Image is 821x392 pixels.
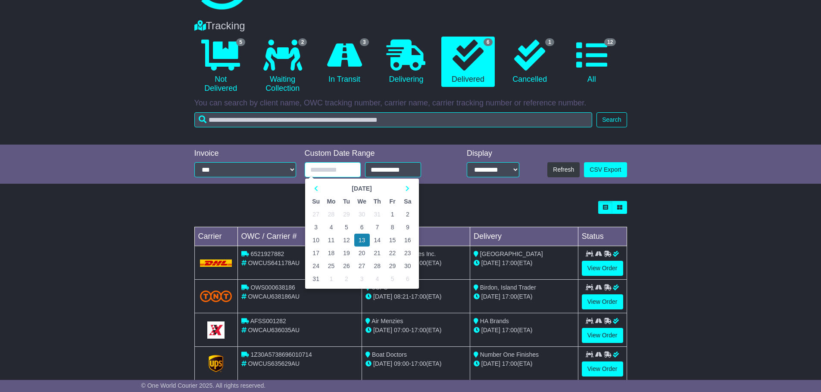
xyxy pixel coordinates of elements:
[480,250,543,257] span: [GEOGRAPHIC_DATA]
[324,234,339,247] td: 11
[370,221,385,234] td: 7
[309,234,324,247] td: 10
[309,272,324,285] td: 31
[250,284,295,291] span: OWS000638186
[380,37,433,87] a: Delivering
[400,221,415,234] td: 9
[237,227,362,246] td: OWC / Carrier #
[484,38,493,46] span: 6
[400,195,415,208] th: Sa
[200,259,232,266] img: DHL.png
[394,360,409,367] span: 09:00
[474,259,574,268] div: (ETA)
[470,227,578,246] td: Delivery
[250,351,312,358] span: 1Z30A5738696010714
[385,247,400,259] td: 22
[354,272,370,285] td: 3
[339,221,354,234] td: 5
[194,99,627,108] p: You can search by client name, OWC tracking number, carrier name, carrier tracking number or refe...
[370,208,385,221] td: 31
[372,351,407,358] span: Boat Doctors
[365,292,466,301] div: - (ETA)
[385,195,400,208] th: Fr
[365,359,466,368] div: - (ETA)
[502,293,517,300] span: 17:00
[565,37,618,87] a: 12 All
[411,327,426,333] span: 17:00
[582,361,623,377] a: View Order
[324,247,339,259] td: 18
[400,259,415,272] td: 30
[373,327,392,333] span: [DATE]
[339,208,354,221] td: 29
[360,38,369,46] span: 3
[309,195,324,208] th: Su
[354,259,370,272] td: 27
[441,37,494,87] a: 6 Delivered
[480,318,509,324] span: HA Brands
[309,247,324,259] td: 17
[370,247,385,259] td: 21
[467,149,519,158] div: Display
[194,227,237,246] td: Carrier
[400,208,415,221] td: 2
[318,37,371,87] a: 3 In Transit
[370,234,385,247] td: 14
[194,37,247,96] a: 5 Not Delivered
[502,327,517,333] span: 17:00
[474,359,574,368] div: (ETA)
[194,149,296,158] div: Invoice
[385,208,400,221] td: 1
[309,208,324,221] td: 27
[324,208,339,221] td: 28
[385,221,400,234] td: 8
[481,360,500,367] span: [DATE]
[545,38,554,46] span: 1
[248,293,300,300] span: OWCAU638186AU
[481,259,500,266] span: [DATE]
[480,351,539,358] span: Number One Finishes
[394,293,409,300] span: 08:21
[141,382,266,389] span: © One World Courier 2025. All rights reserved.
[370,195,385,208] th: Th
[309,259,324,272] td: 24
[547,162,580,177] button: Refresh
[480,284,536,291] span: Birdon, Island Trader
[248,327,300,333] span: OWCAU636035AU
[604,38,616,46] span: 12
[236,38,245,46] span: 5
[411,360,426,367] span: 17:00
[339,272,354,285] td: 2
[578,227,627,246] td: Status
[324,259,339,272] td: 25
[339,195,354,208] th: Tu
[411,293,426,300] span: 17:00
[200,290,232,302] img: TNT_Domestic.png
[481,327,500,333] span: [DATE]
[354,221,370,234] td: 6
[370,272,385,285] td: 4
[354,208,370,221] td: 30
[298,38,307,46] span: 2
[324,272,339,285] td: 1
[207,321,225,339] img: GetCarrierServiceLogo
[385,234,400,247] td: 15
[481,293,500,300] span: [DATE]
[248,360,300,367] span: OWCUS635629AU
[582,261,623,276] a: View Order
[596,112,627,127] button: Search
[474,292,574,301] div: (ETA)
[256,37,309,96] a: 2 Waiting Collection
[400,272,415,285] td: 6
[371,318,403,324] span: Air Menzies
[250,250,284,257] span: 6521927882
[324,182,400,195] th: Select Month
[324,221,339,234] td: 4
[370,259,385,272] td: 28
[305,149,443,158] div: Custom Date Range
[474,326,574,335] div: (ETA)
[582,294,623,309] a: View Order
[354,234,370,247] td: 13
[354,247,370,259] td: 20
[339,259,354,272] td: 26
